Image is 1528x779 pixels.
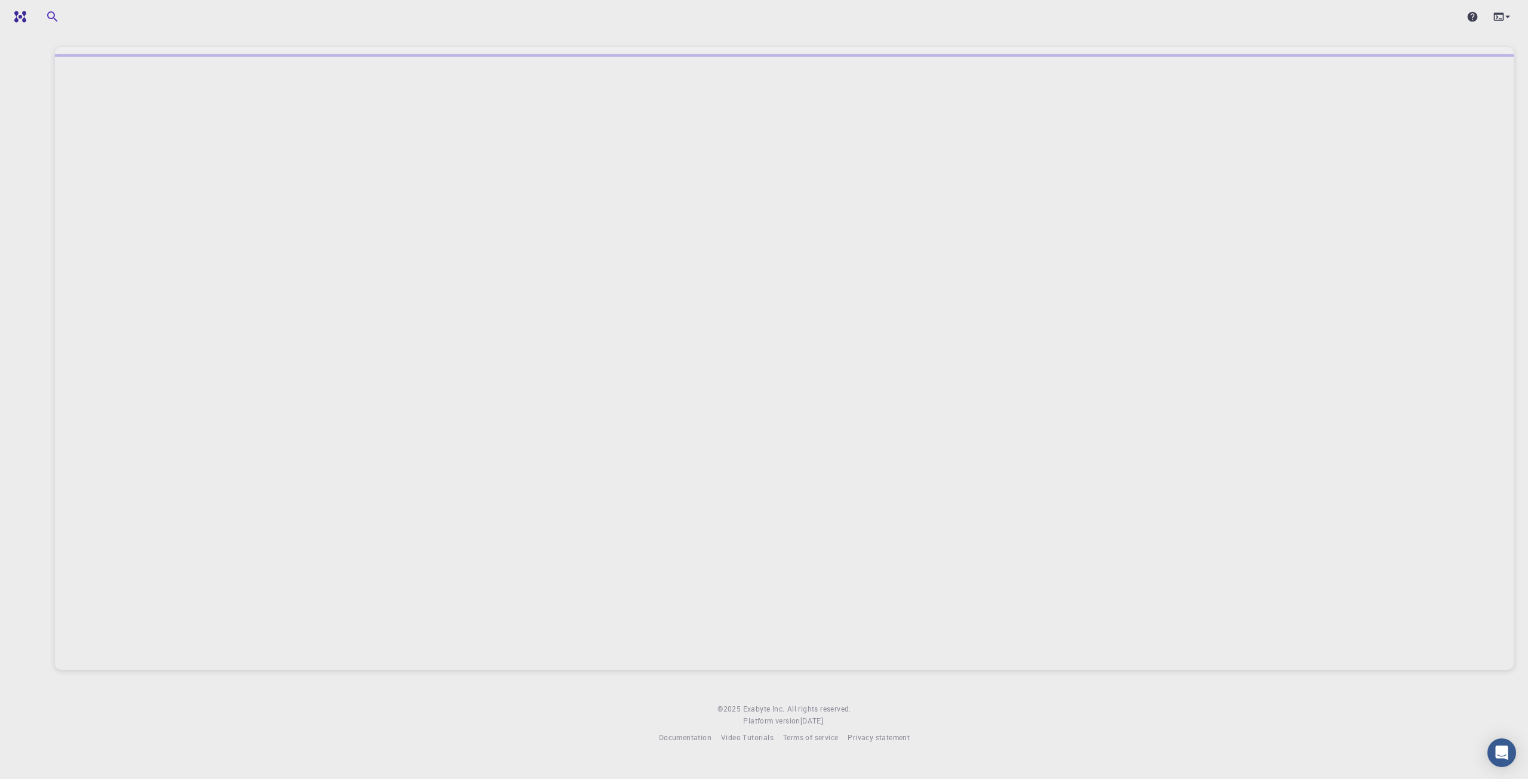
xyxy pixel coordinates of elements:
a: Documentation [659,732,711,744]
a: [DATE]. [800,715,825,727]
a: Terms of service [783,732,838,744]
span: Documentation [659,732,711,742]
a: Video Tutorials [721,732,774,744]
span: Terms of service [783,732,838,742]
span: All rights reserved. [787,703,851,715]
div: Open Intercom Messenger [1487,738,1516,767]
span: Platform version [743,715,800,727]
span: Exabyte Inc. [743,704,785,713]
img: logo [10,11,26,23]
span: © 2025 [717,703,743,715]
span: [DATE] . [800,716,825,725]
a: Exabyte Inc. [743,703,785,715]
a: Privacy statement [848,732,910,744]
span: Video Tutorials [721,732,774,742]
span: Privacy statement [848,732,910,742]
